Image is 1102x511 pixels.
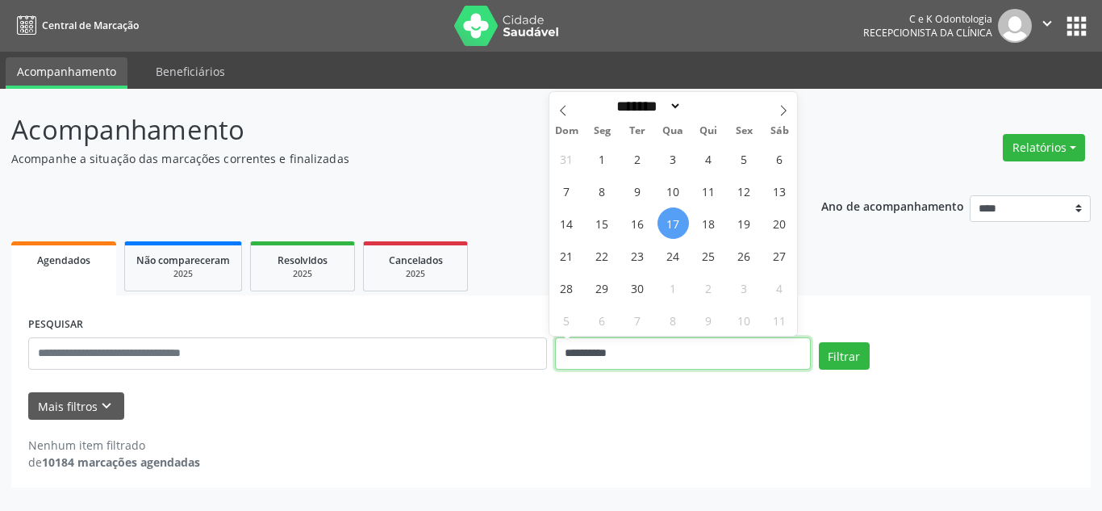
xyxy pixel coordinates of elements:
span: Setembro 29, 2025 [586,272,618,304]
span: Setembro 12, 2025 [728,175,760,207]
span: Sáb [762,126,797,136]
span: Setembro 22, 2025 [586,240,618,271]
span: Setembro 3, 2025 [657,143,689,174]
div: de [28,454,200,471]
span: Setembro 8, 2025 [586,175,618,207]
span: Setembro 14, 2025 [551,207,582,239]
p: Acompanhamento [11,110,767,150]
span: Setembro 17, 2025 [657,207,689,239]
div: 2025 [136,268,230,280]
span: Cancelados [389,253,443,267]
span: Setembro 26, 2025 [728,240,760,271]
span: Setembro 11, 2025 [693,175,724,207]
span: Outubro 9, 2025 [693,304,724,336]
span: Qua [655,126,691,136]
span: Não compareceram [136,253,230,267]
span: Sex [726,126,762,136]
span: Setembro 4, 2025 [693,143,724,174]
span: Setembro 24, 2025 [657,240,689,271]
i: keyboard_arrow_down [98,397,115,415]
span: Agosto 31, 2025 [551,143,582,174]
span: Central de Marcação [42,19,139,32]
span: Setembro 30, 2025 [622,272,653,304]
span: Setembro 15, 2025 [586,207,618,239]
span: Outubro 6, 2025 [586,304,618,336]
button:  [1032,9,1062,43]
span: Outubro 1, 2025 [657,272,689,304]
span: Setembro 13, 2025 [764,175,795,207]
span: Setembro 6, 2025 [764,143,795,174]
a: Central de Marcação [11,12,139,39]
label: PESQUISAR [28,312,83,337]
span: Outubro 11, 2025 [764,304,795,336]
span: Outubro 5, 2025 [551,304,582,336]
span: Setembro 27, 2025 [764,240,795,271]
a: Beneficiários [144,57,236,86]
span: Outubro 8, 2025 [657,304,689,336]
span: Outubro 10, 2025 [728,304,760,336]
div: C e K Odontologia [863,12,992,26]
input: Year [682,98,735,115]
span: Setembro 10, 2025 [657,175,689,207]
span: Outubro 2, 2025 [693,272,724,304]
span: Setembro 1, 2025 [586,143,618,174]
span: Setembro 16, 2025 [622,207,653,239]
span: Ter [620,126,655,136]
div: 2025 [262,268,343,280]
span: Setembro 2, 2025 [622,143,653,174]
a: Acompanhamento [6,57,127,89]
span: Dom [549,126,585,136]
p: Acompanhe a situação das marcações correntes e finalizadas [11,150,767,167]
span: Setembro 21, 2025 [551,240,582,271]
strong: 10184 marcações agendadas [42,454,200,470]
span: Setembro 5, 2025 [728,143,760,174]
span: Setembro 20, 2025 [764,207,795,239]
span: Outubro 7, 2025 [622,304,653,336]
span: Outubro 3, 2025 [728,272,760,304]
span: Setembro 28, 2025 [551,272,582,304]
img: img [998,9,1032,43]
span: Seg [584,126,620,136]
select: Month [612,98,682,115]
p: Ano de acompanhamento [821,195,964,216]
span: Setembro 25, 2025 [693,240,724,271]
span: Setembro 23, 2025 [622,240,653,271]
span: Agendados [37,253,90,267]
span: Setembro 7, 2025 [551,175,582,207]
span: Qui [691,126,726,136]
span: Outubro 4, 2025 [764,272,795,304]
button: apps [1062,12,1091,40]
span: Recepcionista da clínica [863,26,992,40]
button: Mais filtroskeyboard_arrow_down [28,392,124,421]
span: Setembro 9, 2025 [622,175,653,207]
span: Setembro 18, 2025 [693,207,724,239]
span: Resolvidos [278,253,328,267]
i:  [1038,15,1056,32]
div: Nenhum item filtrado [28,437,200,454]
span: Setembro 19, 2025 [728,207,760,239]
button: Filtrar [819,342,870,370]
div: 2025 [375,268,456,280]
button: Relatórios [1003,134,1085,161]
